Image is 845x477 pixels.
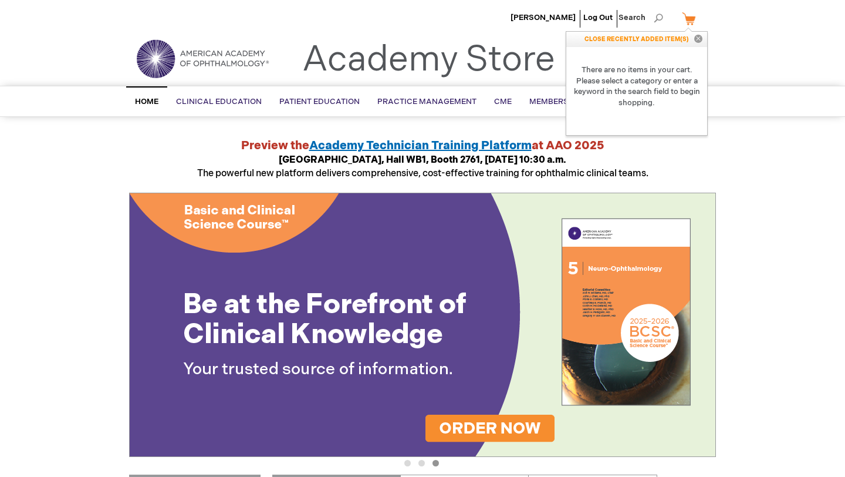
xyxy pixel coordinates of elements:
button: 1 of 3 [404,460,411,466]
span: Patient Education [279,97,360,106]
button: 3 of 3 [432,460,439,466]
span: Membership [529,97,582,106]
a: Log Out [583,13,613,22]
span: Practice Management [377,97,476,106]
span: The powerful new platform delivers comprehensive, cost-effective training for ophthalmic clinical... [197,154,648,179]
button: 2 of 3 [418,460,425,466]
a: Academy Store [302,39,555,81]
span: Clinical Education [176,97,262,106]
a: Academy Technician Training Platform [309,139,532,153]
strong: [GEOGRAPHIC_DATA], Hall WB1, Booth 2761, [DATE] 10:30 a.m. [279,154,566,166]
strong: Preview the at AAO 2025 [241,139,604,153]
strong: There are no items in your cart. Please select a category or enter a keyword in the search field ... [566,47,707,126]
span: CME [494,97,512,106]
span: Home [135,97,158,106]
a: [PERSON_NAME] [511,13,576,22]
p: CLOSE RECENTLY ADDED ITEM(S) [566,32,707,47]
span: Search [618,6,663,29]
